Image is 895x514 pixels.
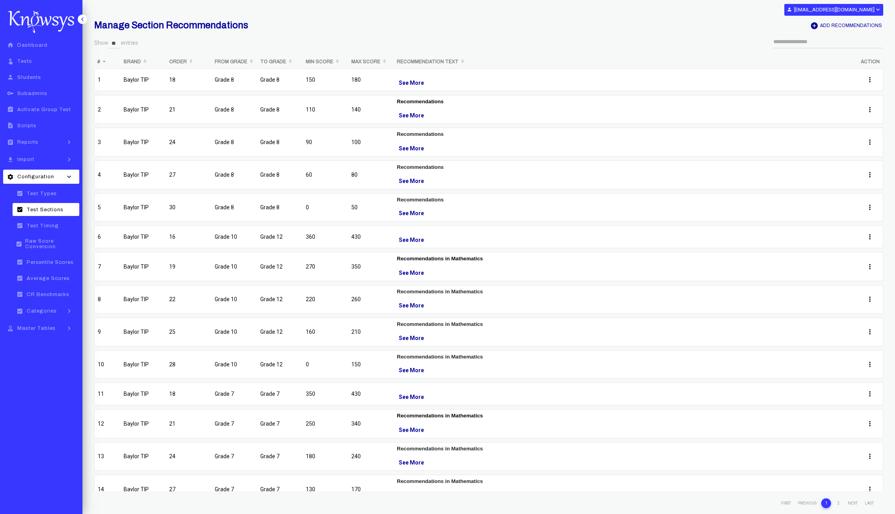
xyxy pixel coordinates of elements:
[17,91,47,96] span: Subadmins
[212,409,257,442] td: Grade 7
[351,59,380,64] b: Max Score
[397,164,444,170] strong: Recommendations
[124,59,141,64] b: Brand
[15,259,25,265] i: check_box
[166,409,212,442] td: 21
[810,22,818,30] i: add_circle
[303,409,348,442] td: 250
[212,128,257,160] td: Grade 8
[303,193,348,225] td: 0
[257,442,303,475] td: Grade 7
[121,68,166,95] td: Baylor TIP
[397,392,854,402] div: See More
[5,174,15,180] i: settings
[17,123,37,128] span: Scripts
[79,15,86,23] i: keyboard_arrow_left
[212,161,257,193] td: Grade 8
[397,256,483,262] span: Recommendations in Mathematics
[348,318,394,350] td: 210
[397,99,444,104] span: Recommendations
[397,111,854,120] div: See More
[866,263,874,271] i: more_vert
[306,59,333,64] b: Min Score
[5,156,15,163] i: file_download
[257,409,303,442] td: Grade 7
[862,498,876,508] a: Last
[166,382,212,409] td: 18
[121,252,166,285] td: Baylor TIP
[257,128,303,160] td: Grade 8
[94,442,121,475] td: 13
[5,122,15,129] i: description
[166,193,212,225] td: 30
[348,225,394,252] td: 430
[348,409,394,442] td: 340
[121,409,166,442] td: Baylor TIP
[397,458,854,467] div: See More
[257,68,303,95] td: Grade 8
[94,475,121,507] td: 14
[348,252,394,285] td: 350
[397,366,854,375] div: See More
[260,59,286,64] b: To Grade
[303,55,348,68] th: Min Score: activate to sort column ascending
[303,68,348,95] td: 150
[17,75,41,80] span: Students
[166,55,212,68] th: Order: activate to sort column ascending
[348,55,394,68] th: Max Score: activate to sort column ascending
[394,55,857,68] th: Recommendation Text: activate to sort column ascending
[212,193,257,225] td: Grade 8
[397,197,444,203] strong: Recommendations
[348,128,394,160] td: 100
[15,190,25,197] i: check_box
[94,95,121,128] td: 2
[866,138,874,146] i: more_vert
[303,128,348,160] td: 90
[94,318,121,350] td: 9
[397,59,458,64] b: Recommendation Text
[15,291,25,298] i: check_box
[397,209,854,218] div: See More
[866,295,874,303] i: more_vert
[5,325,15,332] i: approval
[94,350,121,382] td: 10
[794,7,875,13] b: [EMAIL_ADDRESS][DOMAIN_NAME]
[15,206,25,213] i: check_box
[397,446,483,452] strong: Recommendations in Mathematics
[348,161,394,193] td: 80
[166,252,212,285] td: 19
[212,350,257,382] td: Grade 10
[121,318,166,350] td: Baylor TIP
[15,222,25,229] i: check_box
[212,285,257,318] td: Grade 10
[348,193,394,225] td: 50
[94,382,121,409] td: 11
[121,475,166,507] td: Baylor TIP
[5,42,15,48] i: home
[17,157,35,162] span: Import
[212,442,257,475] td: Grade 7
[63,307,75,315] i: keyboard_arrow_right
[257,161,303,193] td: Grade 8
[866,171,874,179] i: more_vert
[397,354,483,360] strong: Recommendations in Mathematics
[397,131,444,137] strong: Recommendations
[94,285,121,318] td: 8
[97,59,100,64] b: #
[397,413,483,419] span: Recommendations in Mathematics
[348,68,394,95] td: 180
[397,235,854,245] div: See More
[397,176,854,186] div: See More
[257,285,303,318] td: Grade 12
[866,420,874,428] i: more_vert
[303,442,348,475] td: 180
[121,350,166,382] td: Baylor TIP
[303,350,348,382] td: 0
[108,38,121,49] select: Showentries
[166,318,212,350] td: 25
[303,382,348,409] td: 350
[17,326,56,331] span: Master Tables
[94,20,248,30] b: Manage Section Recommendations
[94,55,121,68] th: #: activate to sort column descending
[257,55,303,68] th: To Grade: activate to sort column ascending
